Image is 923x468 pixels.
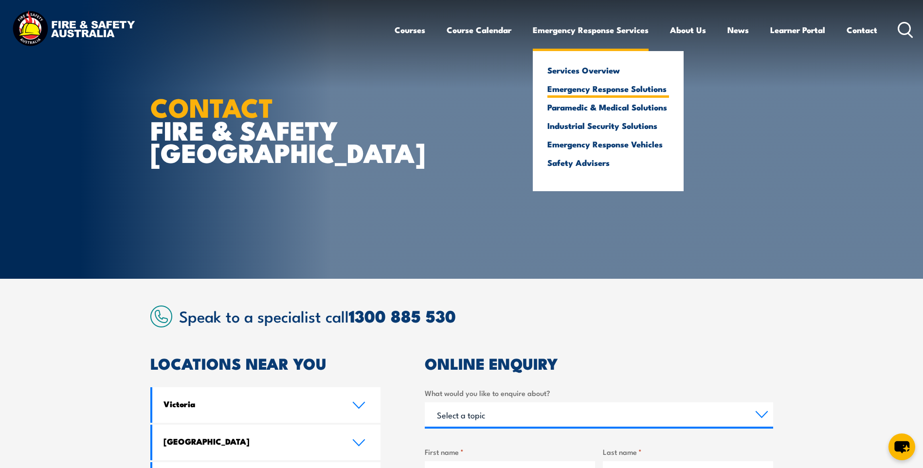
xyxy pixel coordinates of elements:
[163,436,338,447] h4: [GEOGRAPHIC_DATA]
[425,356,773,370] h2: ONLINE ENQUIRY
[847,17,877,43] a: Contact
[533,17,649,43] a: Emergency Response Services
[425,387,773,398] label: What would you like to enquire about?
[547,103,669,111] a: Paramedic & Medical Solutions
[547,140,669,148] a: Emergency Response Vehicles
[163,398,338,409] h4: Victoria
[395,17,425,43] a: Courses
[670,17,706,43] a: About Us
[603,446,773,457] label: Last name
[447,17,511,43] a: Course Calendar
[888,433,915,460] button: chat-button
[150,95,391,163] h1: FIRE & SAFETY [GEOGRAPHIC_DATA]
[152,425,381,460] a: [GEOGRAPHIC_DATA]
[425,446,595,457] label: First name
[152,387,381,423] a: Victoria
[547,158,669,167] a: Safety Advisers
[150,356,381,370] h2: LOCATIONS NEAR YOU
[349,303,456,328] a: 1300 885 530
[547,84,669,93] a: Emergency Response Solutions
[727,17,749,43] a: News
[547,121,669,130] a: Industrial Security Solutions
[179,307,773,324] h2: Speak to a specialist call
[547,66,669,74] a: Services Overview
[150,86,273,126] strong: CONTACT
[770,17,825,43] a: Learner Portal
